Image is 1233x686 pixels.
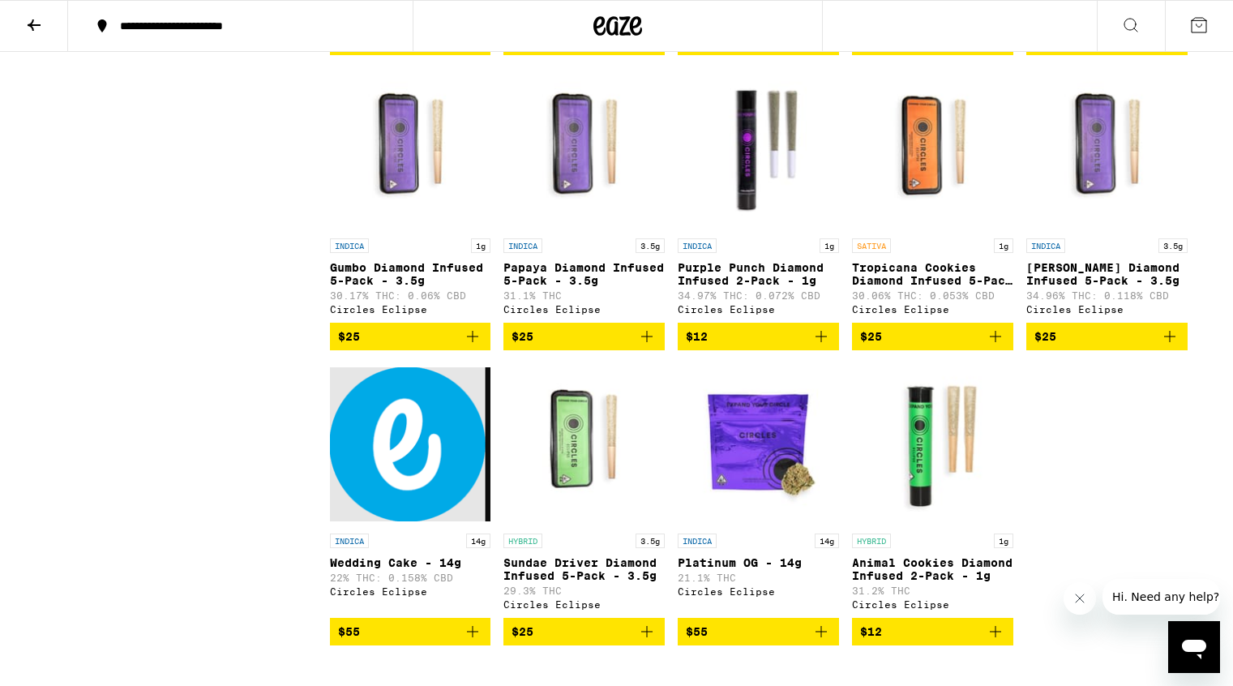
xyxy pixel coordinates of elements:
[330,68,491,323] a: Open page for Gumbo Diamond Infused 5-Pack - 3.5g from Circles Eclipse
[820,238,839,253] p: 1g
[503,68,665,323] a: Open page for Papaya Diamond Infused 5-Pack - 3.5g from Circles Eclipse
[503,304,665,315] div: Circles Eclipse
[512,330,533,343] span: $25
[503,290,665,301] p: 31.1% THC
[330,572,491,583] p: 22% THC: 0.158% CBD
[503,363,665,525] img: Circles Eclipse - Sundae Driver Diamond Infused 5-Pack - 3.5g
[1026,323,1188,350] button: Add to bag
[503,261,665,287] p: Papaya Diamond Infused 5-Pack - 3.5g
[512,625,533,638] span: $25
[503,363,665,618] a: Open page for Sundae Driver Diamond Infused 5-Pack - 3.5g from Circles Eclipse
[330,363,491,525] img: Circles Eclipse - Wedding Cake - 14g
[678,556,839,569] p: Platinum OG - 14g
[678,534,717,548] p: INDICA
[678,68,839,230] img: Circles Eclipse - Purple Punch Diamond Infused 2-Pack - 1g
[1102,579,1220,615] iframe: Message from company
[852,534,891,548] p: HYBRID
[852,323,1013,350] button: Add to bag
[1168,621,1220,673] iframe: Button to launch messaging window
[852,304,1013,315] div: Circles Eclipse
[1064,582,1096,615] iframe: Close message
[1026,261,1188,287] p: [PERSON_NAME] Diamond Infused 5-Pack - 3.5g
[852,363,1013,618] a: Open page for Animal Cookies Diamond Infused 2-Pack - 1g from Circles Eclipse
[330,534,369,548] p: INDICA
[330,363,491,618] a: Open page for Wedding Cake - 14g from Circles Eclipse
[330,618,491,645] button: Add to bag
[330,304,491,315] div: Circles Eclipse
[503,618,665,645] button: Add to bag
[338,625,360,638] span: $55
[503,556,665,582] p: Sundae Driver Diamond Infused 5-Pack - 3.5g
[1026,290,1188,301] p: 34.96% THC: 0.118% CBD
[503,323,665,350] button: Add to bag
[678,290,839,301] p: 34.97% THC: 0.072% CBD
[636,534,665,548] p: 3.5g
[503,599,665,610] div: Circles Eclipse
[1026,68,1188,323] a: Open page for Bubba Kush Diamond Infused 5-Pack - 3.5g from Circles Eclipse
[815,534,839,548] p: 14g
[330,556,491,569] p: Wedding Cake - 14g
[678,586,839,597] div: Circles Eclipse
[678,261,839,287] p: Purple Punch Diamond Infused 2-Pack - 1g
[466,534,490,548] p: 14g
[852,261,1013,287] p: Tropicana Cookies Diamond Infused 5-Pack - 3.5g
[471,238,490,253] p: 1g
[678,363,839,618] a: Open page for Platinum OG - 14g from Circles Eclipse
[678,618,839,645] button: Add to bag
[686,625,708,638] span: $55
[852,68,1013,323] a: Open page for Tropicana Cookies Diamond Infused 5-Pack - 3.5g from Circles Eclipse
[860,330,882,343] span: $25
[678,304,839,315] div: Circles Eclipse
[330,323,491,350] button: Add to bag
[678,238,717,253] p: INDICA
[1034,330,1056,343] span: $25
[852,585,1013,596] p: 31.2% THC
[1026,304,1188,315] div: Circles Eclipse
[852,556,1013,582] p: Animal Cookies Diamond Infused 2-Pack - 1g
[636,238,665,253] p: 3.5g
[686,330,708,343] span: $12
[330,261,491,287] p: Gumbo Diamond Infused 5-Pack - 3.5g
[330,68,491,230] img: Circles Eclipse - Gumbo Diamond Infused 5-Pack - 3.5g
[1026,238,1065,253] p: INDICA
[330,290,491,301] p: 30.17% THC: 0.06% CBD
[678,572,839,583] p: 21.1% THC
[1026,68,1188,230] img: Circles Eclipse - Bubba Kush Diamond Infused 5-Pack - 3.5g
[330,586,491,597] div: Circles Eclipse
[678,68,839,323] a: Open page for Purple Punch Diamond Infused 2-Pack - 1g from Circles Eclipse
[503,585,665,596] p: 29.3% THC
[852,363,1013,525] img: Circles Eclipse - Animal Cookies Diamond Infused 2-Pack - 1g
[503,238,542,253] p: INDICA
[678,323,839,350] button: Add to bag
[330,238,369,253] p: INDICA
[678,363,839,525] img: Circles Eclipse - Platinum OG - 14g
[338,330,360,343] span: $25
[503,534,542,548] p: HYBRID
[860,625,882,638] span: $12
[852,68,1013,230] img: Circles Eclipse - Tropicana Cookies Diamond Infused 5-Pack - 3.5g
[852,238,891,253] p: SATIVA
[994,534,1013,548] p: 1g
[852,618,1013,645] button: Add to bag
[1158,238,1188,253] p: 3.5g
[503,68,665,230] img: Circles Eclipse - Papaya Diamond Infused 5-Pack - 3.5g
[852,290,1013,301] p: 30.06% THC: 0.053% CBD
[994,238,1013,253] p: 1g
[852,599,1013,610] div: Circles Eclipse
